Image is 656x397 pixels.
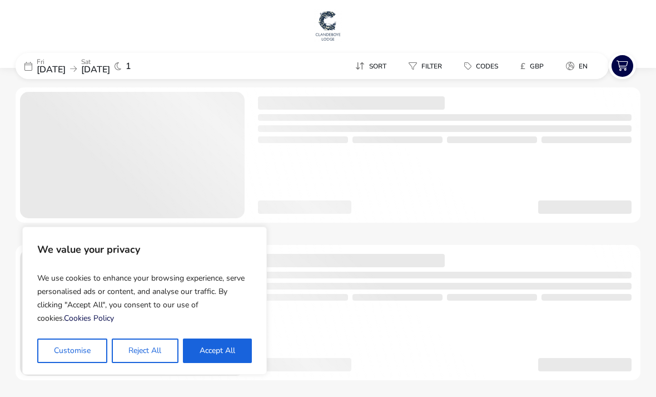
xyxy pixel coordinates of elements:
span: en [579,62,588,71]
button: Reject All [112,339,178,363]
button: Filter [400,58,451,74]
img: Main Website [314,9,342,42]
p: We value your privacy [37,238,252,261]
span: [DATE] [37,63,66,76]
button: Accept All [183,339,252,363]
span: Codes [476,62,498,71]
button: £GBP [511,58,553,74]
p: We use cookies to enhance your browsing experience, serve personalised ads or content, and analys... [37,267,252,330]
i: £ [520,61,525,72]
div: We value your privacy [22,227,267,375]
naf-pibe-menu-bar-item: Sort [346,58,400,74]
button: Customise [37,339,107,363]
naf-pibe-menu-bar-item: en [557,58,601,74]
naf-pibe-menu-bar-item: Filter [400,58,455,74]
p: Fri [37,58,66,65]
span: 1 [126,62,131,71]
naf-pibe-menu-bar-item: £GBP [511,58,557,74]
p: Sat [81,58,110,65]
naf-pibe-menu-bar-item: Codes [455,58,511,74]
span: GBP [530,62,544,71]
span: Sort [369,62,386,71]
a: Cookies Policy [64,313,114,324]
button: Codes [455,58,507,74]
button: Sort [346,58,395,74]
button: en [557,58,597,74]
span: Filter [421,62,442,71]
span: [DATE] [81,63,110,76]
div: Fri[DATE]Sat[DATE]1 [16,53,182,79]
